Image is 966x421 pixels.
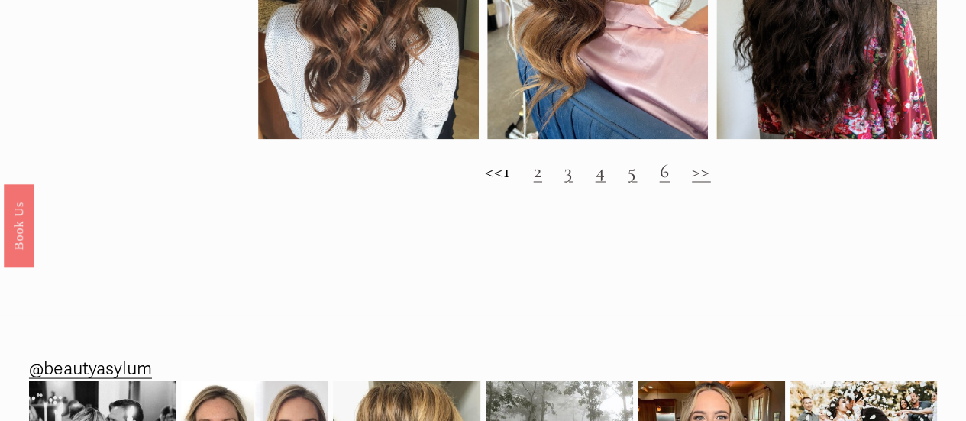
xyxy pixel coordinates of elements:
a: 5 [628,159,637,183]
a: 6 [659,159,669,183]
strong: 1 [503,159,511,183]
a: Book Us [4,183,34,267]
a: 2 [534,159,542,183]
h2: << [258,160,937,183]
a: @beautyasylum [29,352,152,384]
a: >> [692,159,711,183]
a: 4 [596,159,606,183]
a: 3 [564,159,573,183]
